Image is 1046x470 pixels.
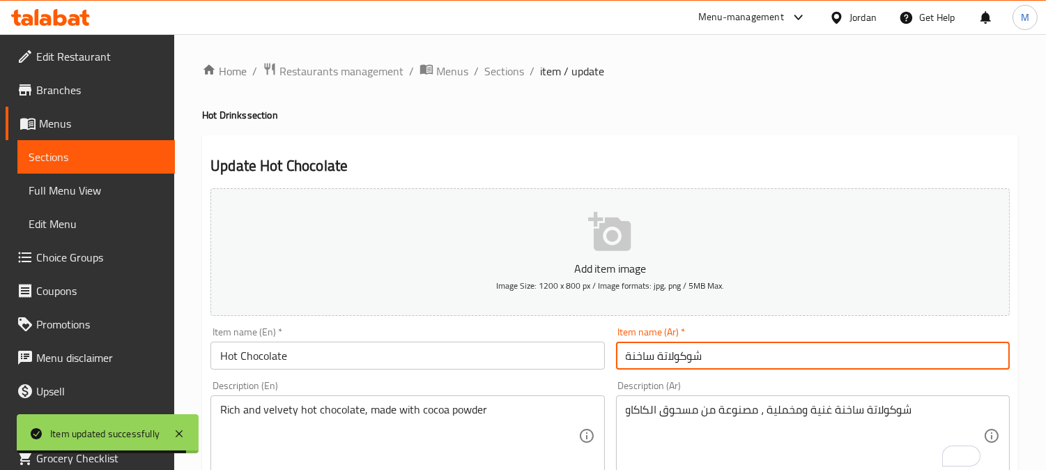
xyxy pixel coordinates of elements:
[530,63,534,79] li: /
[210,188,1010,316] button: Add item imageImage Size: 1200 x 800 px / Image formats: jpg, png / 5MB Max.
[626,403,983,469] textarea: To enrich screen reader interactions, please activate Accessibility in Grammarly extension settings
[484,63,524,79] a: Sections
[220,403,578,469] textarea: Rich and velvety hot chocolate, made with cocoa powder
[496,278,724,294] span: Image Size: 1200 x 800 px / Image formats: jpg, png / 5MB Max.
[6,308,175,341] a: Promotions
[17,140,175,174] a: Sections
[36,82,164,98] span: Branches
[849,10,877,25] div: Jordan
[17,207,175,241] a: Edit Menu
[6,274,175,308] a: Coupons
[36,282,164,299] span: Coupons
[474,63,479,79] li: /
[29,182,164,199] span: Full Menu View
[252,63,257,79] li: /
[36,249,164,266] span: Choice Groups
[698,9,784,26] div: Menu-management
[202,108,1018,122] h4: Hot Drinks section
[202,62,1018,80] nav: breadcrumb
[6,374,175,408] a: Upsell
[232,260,988,277] p: Add item image
[36,383,164,400] span: Upsell
[6,408,175,441] a: Coverage Report
[6,241,175,274] a: Choice Groups
[6,341,175,374] a: Menu disclaimer
[279,63,403,79] span: Restaurants management
[263,62,403,80] a: Restaurants management
[210,342,604,370] input: Enter name En
[420,62,468,80] a: Menus
[36,349,164,366] span: Menu disclaimer
[1021,10,1029,25] span: M
[36,450,164,467] span: Grocery Checklist
[436,63,468,79] span: Menus
[540,63,604,79] span: item / update
[17,174,175,207] a: Full Menu View
[36,316,164,333] span: Promotions
[6,107,175,140] a: Menus
[6,73,175,107] a: Branches
[409,63,414,79] li: /
[36,48,164,65] span: Edit Restaurant
[29,149,164,165] span: Sections
[29,215,164,232] span: Edit Menu
[39,115,164,132] span: Menus
[616,342,1010,370] input: Enter name Ar
[6,40,175,73] a: Edit Restaurant
[210,156,1010,176] h2: Update Hot Chocolate
[202,63,247,79] a: Home
[50,426,160,441] div: Item updated successfully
